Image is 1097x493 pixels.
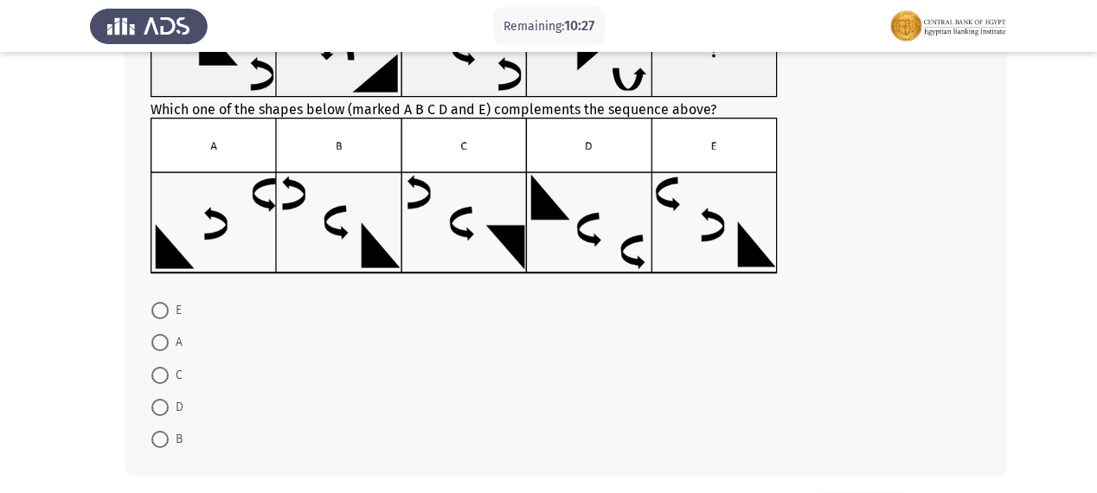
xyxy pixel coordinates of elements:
span: A [169,332,183,353]
span: B [169,429,183,450]
span: 10:27 [564,17,594,34]
img: UkFYMDA3NUIucG5nMTYyMjAzMjM1ODExOQ==.png [151,118,778,274]
span: E [169,300,182,321]
img: Assessment logo of FOCUS Assessment 3 Modules EN [889,2,1007,50]
span: D [169,397,183,418]
p: Remaining: [504,16,594,37]
span: C [169,365,183,386]
img: Assess Talent Management logo [90,2,208,50]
